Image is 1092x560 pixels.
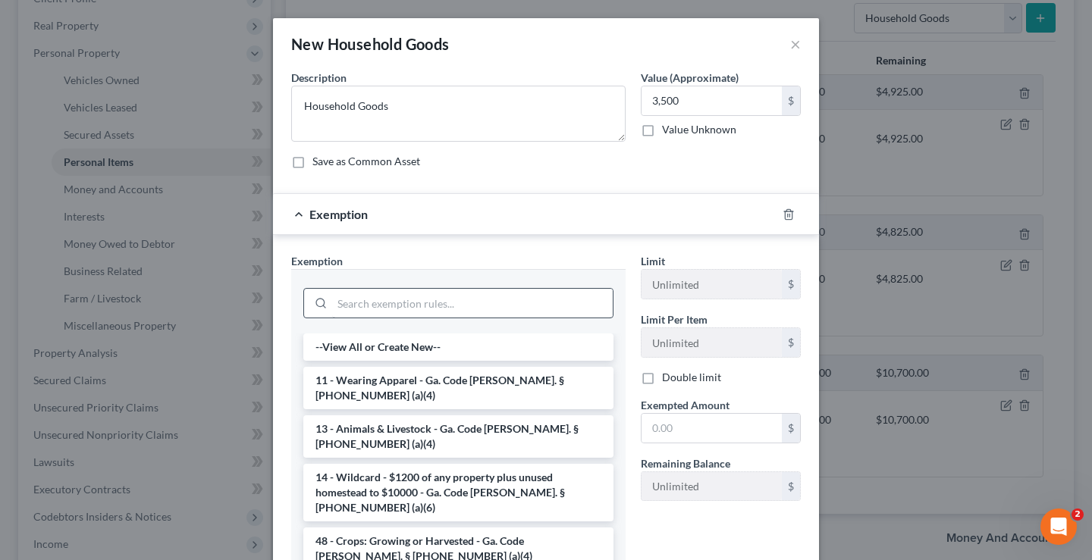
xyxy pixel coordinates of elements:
div: $ [782,270,800,299]
li: 11 - Wearing Apparel - Ga. Code [PERSON_NAME]. § [PHONE_NUMBER] (a)(4) [303,367,613,409]
span: Limit [641,255,665,267]
label: Limit Per Item [641,311,708,327]
label: Save as Common Asset [312,154,420,169]
label: Value Unknown [662,122,736,137]
input: 0.00 [642,414,782,443]
button: × [790,35,801,53]
li: 13 - Animals & Livestock - Ga. Code [PERSON_NAME]. § [PHONE_NUMBER] (a)(4) [303,415,613,458]
input: -- [642,270,782,299]
li: --View All or Create New-- [303,333,613,361]
span: Exempted Amount [641,399,730,411]
input: 0.00 [642,86,782,115]
div: $ [782,86,800,115]
label: Double limit [662,370,721,385]
span: 2 [1072,508,1084,521]
div: $ [782,328,800,357]
input: -- [642,328,782,357]
input: Search exemption rules... [332,289,613,318]
span: Exemption [309,207,368,221]
div: $ [782,472,800,501]
iframe: Intercom live chat [1040,508,1077,545]
label: Value (Approximate) [641,70,739,86]
div: $ [782,414,800,443]
span: Description [291,71,347,84]
label: Remaining Balance [641,455,730,471]
div: New Household Goods [291,33,450,55]
input: -- [642,472,782,501]
li: 14 - Wildcard - $1200 of any property plus unused homestead to $10000 - Ga. Code [PERSON_NAME]. §... [303,464,613,521]
span: Exemption [291,255,343,267]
